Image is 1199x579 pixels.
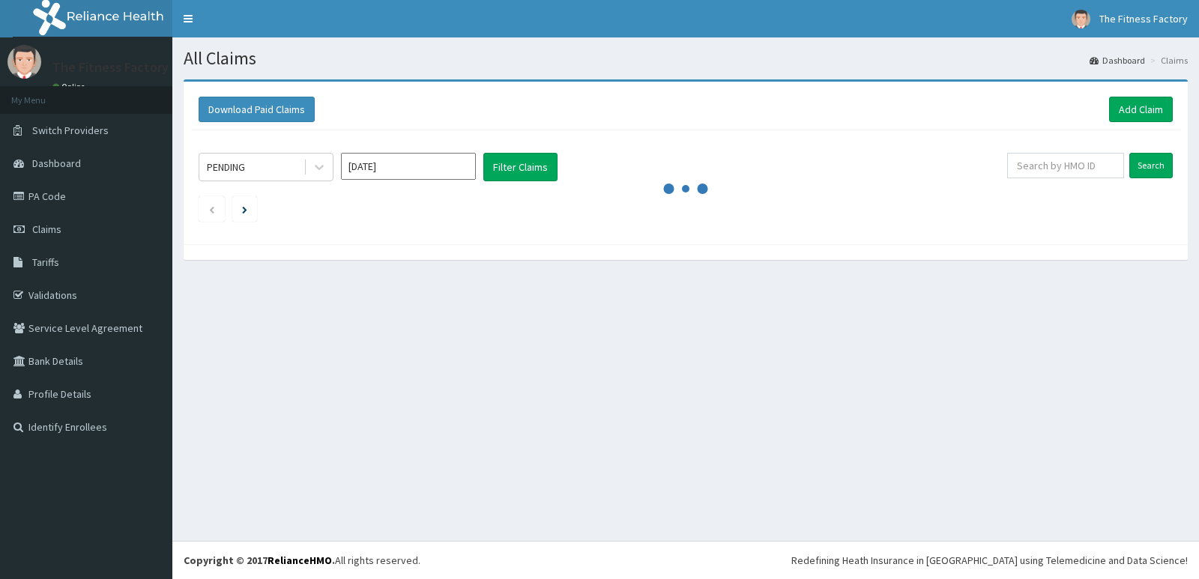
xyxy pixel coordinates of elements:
[52,82,88,92] a: Online
[172,541,1199,579] footer: All rights reserved.
[341,153,476,180] input: Select Month and Year
[1099,12,1188,25] span: The Fitness Factory
[199,97,315,122] button: Download Paid Claims
[1129,153,1173,178] input: Search
[207,160,245,175] div: PENDING
[7,45,41,79] img: User Image
[1109,97,1173,122] a: Add Claim
[791,553,1188,568] div: Redefining Heath Insurance in [GEOGRAPHIC_DATA] using Telemedicine and Data Science!
[1007,153,1125,178] input: Search by HMO ID
[1147,54,1188,67] li: Claims
[32,124,109,137] span: Switch Providers
[663,166,708,211] svg: audio-loading
[52,61,169,74] p: The Fitness Factory
[32,157,81,170] span: Dashboard
[184,49,1188,68] h1: All Claims
[268,554,332,567] a: RelianceHMO
[1090,54,1145,67] a: Dashboard
[32,255,59,269] span: Tariffs
[483,153,558,181] button: Filter Claims
[32,222,61,236] span: Claims
[184,554,335,567] strong: Copyright © 2017 .
[242,202,247,216] a: Next page
[208,202,215,216] a: Previous page
[1072,10,1090,28] img: User Image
